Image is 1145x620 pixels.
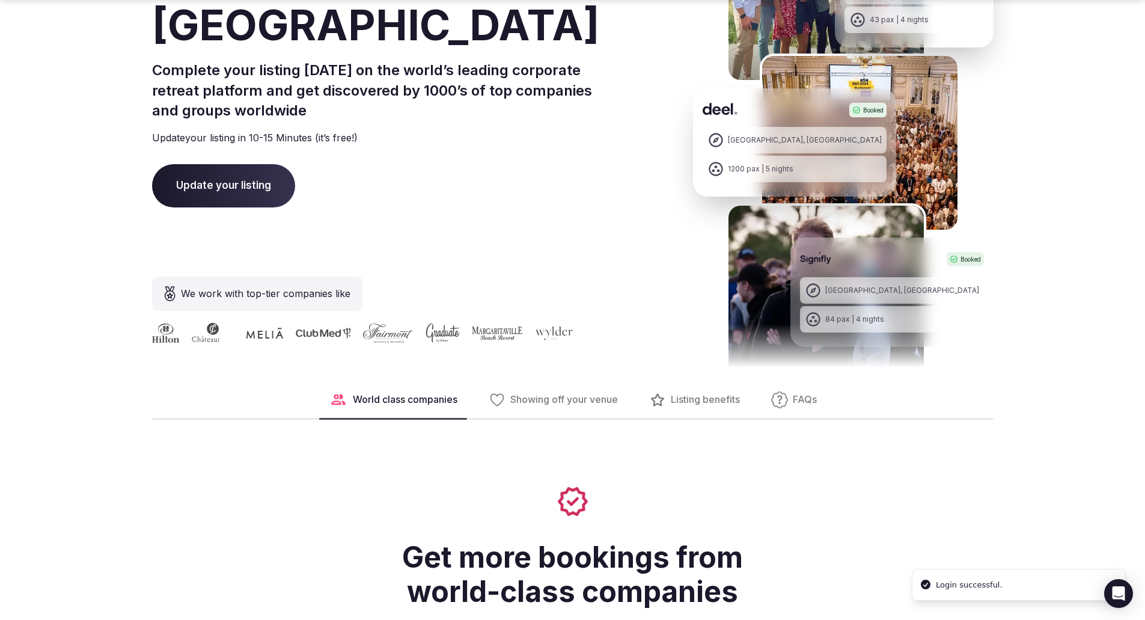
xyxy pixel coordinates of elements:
[870,15,929,25] div: 43 pax | 4 nights
[152,164,295,207] span: Update your listing
[671,393,740,406] span: Listing benefits
[726,203,926,382] img: Signifly Portugal Retreat
[319,382,467,418] button: World class companies
[304,540,842,609] h2: Get more bookings from world-class companies
[510,393,618,406] span: Showing off your venue
[1104,579,1133,608] div: Open Intercom Messenger
[793,393,817,406] span: FAQs
[936,579,1003,591] div: Login successful.
[152,60,620,121] h2: Complete your listing [DATE] on the world’s leading corporate retreat platform and get discovered...
[152,130,620,145] p: Update your listing in 10-15 Minutes (it’s free!)
[152,277,362,311] div: We work with top-tier companies like
[152,179,295,191] a: Update your listing
[728,164,793,174] div: 1200 pax | 5 nights
[640,382,750,418] button: Listing benefits
[825,315,884,325] div: 84 pax | 4 nights
[849,103,887,117] div: Booked
[353,393,457,406] span: World class companies
[947,252,984,266] div: Booked
[760,54,960,232] img: Deel Spain Retreat
[825,286,979,296] div: [GEOGRAPHIC_DATA], [GEOGRAPHIC_DATA]
[479,382,627,418] button: Showing off your venue
[728,135,882,146] div: [GEOGRAPHIC_DATA], [GEOGRAPHIC_DATA]
[762,382,826,418] button: FAQs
